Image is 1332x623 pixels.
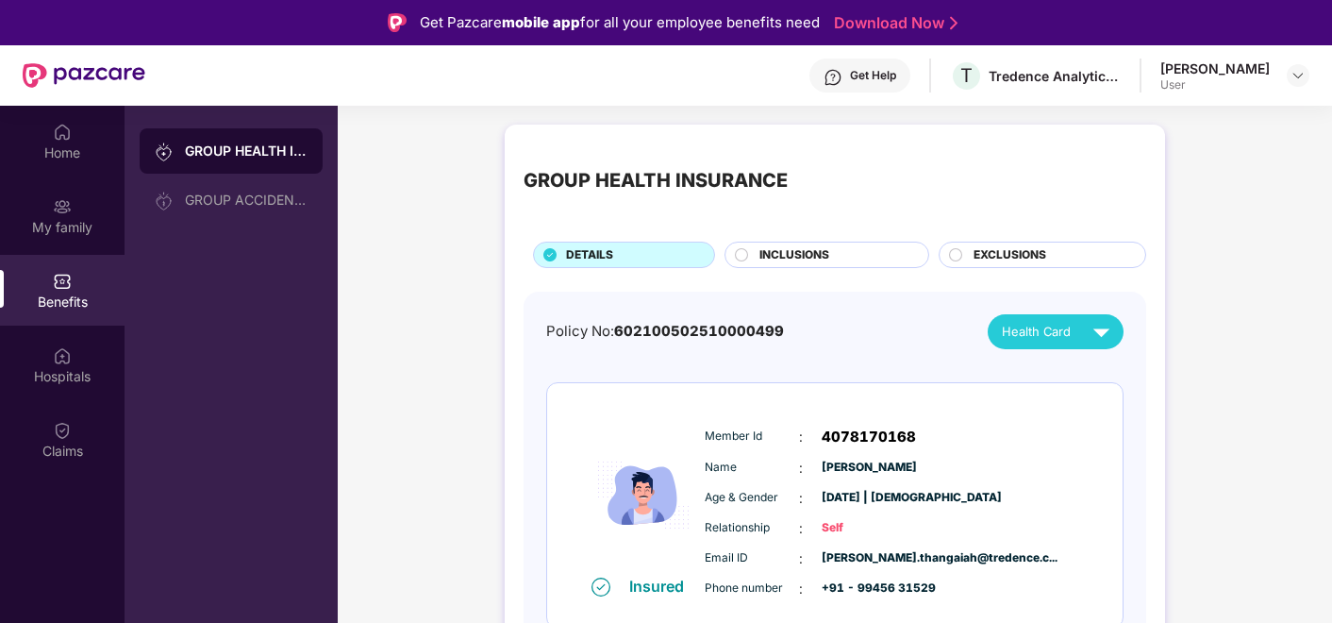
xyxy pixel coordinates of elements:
span: : [799,458,803,479]
img: New Pazcare Logo [23,63,145,88]
span: Phone number [705,580,799,598]
img: svg+xml;base64,PHN2ZyBpZD0iSG9tZSIgeG1sbnM9Imh0dHA6Ly93d3cudzMub3JnLzIwMDAvc3ZnIiB3aWR0aD0iMjAiIG... [53,123,72,142]
span: : [799,579,803,599]
div: Get Pazcare for all your employee benefits need [420,11,820,34]
span: Self [822,519,916,537]
div: Tredence Analytics Solutions Private Limited [989,67,1121,85]
span: Relationship [705,519,799,537]
span: : [799,488,803,509]
img: svg+xml;base64,PHN2ZyB3aWR0aD0iMjAiIGhlaWdodD0iMjAiIHZpZXdCb3g9IjAgMCAyMCAyMCIgZmlsbD0ibm9uZSIgeG... [53,197,72,216]
div: Get Help [850,68,896,83]
img: svg+xml;base64,PHN2ZyBpZD0iQmVuZWZpdHMiIHhtbG5zPSJodHRwOi8vd3d3LnczLm9yZy8yMDAwL3N2ZyIgd2lkdGg9Ij... [53,272,72,291]
strong: mobile app [502,13,580,31]
img: svg+xml;base64,PHN2ZyBpZD0iSG9zcGl0YWxzIiB4bWxucz0iaHR0cDovL3d3dy53My5vcmcvMjAwMC9zdmciIHdpZHRoPS... [53,346,72,365]
span: DETAILS [566,246,613,264]
span: Member Id [705,428,799,446]
span: [PERSON_NAME] [822,459,916,477]
img: Logo [388,13,407,32]
span: [PERSON_NAME].thangaiah@tredence.c... [822,549,916,567]
span: 602100502510000499 [614,323,784,340]
img: svg+xml;base64,PHN2ZyB4bWxucz0iaHR0cDovL3d3dy53My5vcmcvMjAwMC9zdmciIHdpZHRoPSIxNiIgaGVpZ2h0PSIxNi... [591,578,610,597]
span: Email ID [705,549,799,567]
span: 4078170168 [822,426,916,448]
span: : [799,548,803,569]
img: svg+xml;base64,PHN2ZyB3aWR0aD0iMjAiIGhlaWdodD0iMjAiIHZpZXdCb3g9IjAgMCAyMCAyMCIgZmlsbD0ibm9uZSIgeG... [155,192,174,210]
img: Stroke [950,13,957,33]
span: [DATE] | [DEMOGRAPHIC_DATA] [822,489,916,507]
img: icon [587,414,700,576]
span: +91 - 99456 31529 [822,580,916,598]
img: svg+xml;base64,PHN2ZyBpZD0iSGVscC0zMngzMiIgeG1sbnM9Imh0dHA6Ly93d3cudzMub3JnLzIwMDAvc3ZnIiB3aWR0aD... [824,68,842,87]
div: [PERSON_NAME] [1160,59,1270,77]
span: : [799,427,803,447]
span: T [960,64,973,87]
img: svg+xml;base64,PHN2ZyBpZD0iRHJvcGRvd24tMzJ4MzIiIHhtbG5zPSJodHRwOi8vd3d3LnczLm9yZy8yMDAwL3N2ZyIgd2... [1290,68,1306,83]
div: Insured [629,577,695,596]
div: GROUP HEALTH INSURANCE [524,166,788,195]
span: Name [705,459,799,477]
div: User [1160,77,1270,93]
span: : [799,518,803,539]
img: svg+xml;base64,PHN2ZyBpZD0iQ2xhaW0iIHhtbG5zPSJodHRwOi8vd3d3LnczLm9yZy8yMDAwL3N2ZyIgd2lkdGg9IjIwIi... [53,421,72,440]
div: Policy No: [546,321,784,343]
span: Health Card [1002,322,1071,341]
img: svg+xml;base64,PHN2ZyB3aWR0aD0iMjAiIGhlaWdodD0iMjAiIHZpZXdCb3g9IjAgMCAyMCAyMCIgZmlsbD0ibm9uZSIgeG... [155,143,174,161]
div: GROUP HEALTH INSURANCE [185,142,308,160]
span: Age & Gender [705,489,799,507]
button: Health Card [988,314,1124,349]
div: GROUP ACCIDENTAL INSURANCE [185,193,308,208]
span: EXCLUSIONS [974,246,1046,264]
img: svg+xml;base64,PHN2ZyB4bWxucz0iaHR0cDovL3d3dy53My5vcmcvMjAwMC9zdmciIHZpZXdCb3g9IjAgMCAyNCAyNCIgd2... [1085,315,1118,348]
a: Download Now [834,13,952,33]
span: INCLUSIONS [759,246,829,264]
